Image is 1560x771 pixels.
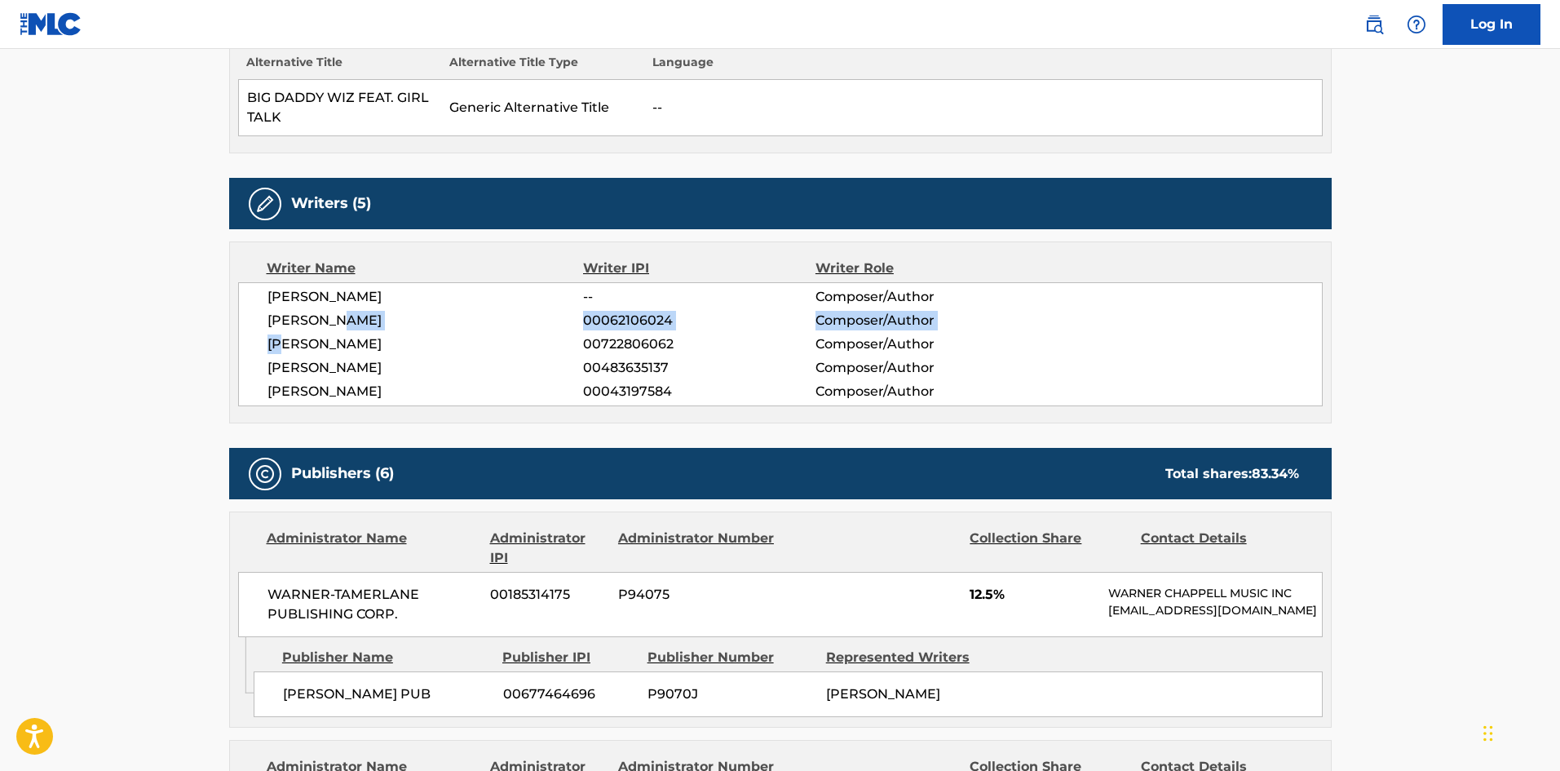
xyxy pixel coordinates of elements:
[815,259,1027,278] div: Writer Role
[1358,8,1390,41] a: Public Search
[583,382,815,401] span: 00043197584
[1400,8,1433,41] div: Help
[647,648,814,667] div: Publisher Number
[826,648,992,667] div: Represented Writers
[490,529,606,568] div: Administrator IPI
[255,194,275,214] img: Writers
[1252,466,1299,481] span: 83.34 %
[20,12,82,36] img: MLC Logo
[238,54,441,80] th: Alternative Title
[583,287,815,307] span: --
[583,335,815,354] span: 00722806062
[583,259,815,278] div: Writer IPI
[1108,602,1321,619] p: [EMAIL_ADDRESS][DOMAIN_NAME]
[647,685,814,704] span: P9070J
[1483,709,1493,758] div: Drag
[441,80,644,136] td: Generic Alternative Title
[815,311,1027,330] span: Composer/Author
[1108,585,1321,602] p: WARNER CHAPPELL MUSIC INC
[970,529,1128,568] div: Collection Share
[267,259,584,278] div: Writer Name
[503,685,635,704] span: 00677464696
[618,585,776,605] span: P94075
[644,80,1322,136] td: --
[583,358,815,378] span: 00483635137
[267,382,584,401] span: [PERSON_NAME]
[1407,15,1426,34] img: help
[238,80,441,136] td: BIG DADDY WIZ FEAT. GIRL TALK
[282,648,490,667] div: Publisher Name
[815,358,1027,378] span: Composer/Author
[267,311,584,330] span: [PERSON_NAME]
[267,358,584,378] span: [PERSON_NAME]
[502,648,635,667] div: Publisher IPI
[267,287,584,307] span: [PERSON_NAME]
[970,585,1096,605] span: 12.5%
[267,585,479,624] span: WARNER-TAMERLANE PUBLISHING CORP.
[1443,4,1540,45] a: Log In
[291,464,394,483] h5: Publishers (6)
[267,335,584,354] span: [PERSON_NAME]
[1364,15,1384,34] img: search
[267,529,478,568] div: Administrator Name
[441,54,644,80] th: Alternative Title Type
[1478,693,1560,771] iframe: Chat Widget
[815,287,1027,307] span: Composer/Author
[490,585,606,605] span: 00185314175
[1165,464,1299,484] div: Total shares:
[255,464,275,484] img: Publishers
[644,54,1322,80] th: Language
[815,382,1027,401] span: Composer/Author
[583,311,815,330] span: 00062106024
[1141,529,1299,568] div: Contact Details
[283,685,491,704] span: [PERSON_NAME] PUB
[815,335,1027,354] span: Composer/Author
[826,686,940,702] span: [PERSON_NAME]
[291,194,371,213] h5: Writers (5)
[618,529,776,568] div: Administrator Number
